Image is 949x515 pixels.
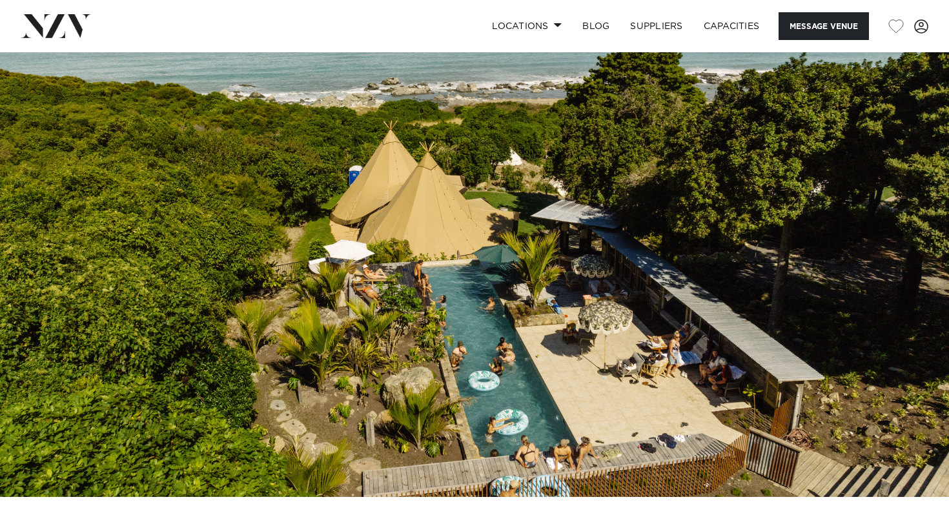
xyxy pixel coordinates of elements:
a: SUPPLIERS [620,12,693,40]
a: BLOG [572,12,620,40]
img: nzv-logo.png [21,14,91,37]
button: Message Venue [779,12,869,40]
a: Locations [482,12,572,40]
a: Capacities [693,12,770,40]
